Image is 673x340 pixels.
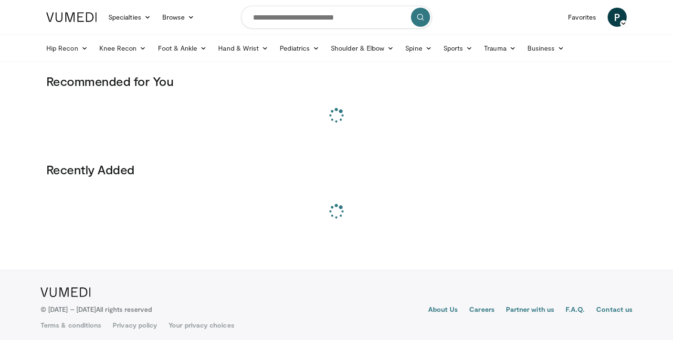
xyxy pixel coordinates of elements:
a: F.A.Q. [566,305,585,316]
a: Trauma [478,39,522,58]
a: Contact us [596,305,632,316]
a: Hand & Wrist [212,39,274,58]
input: Search topics, interventions [241,6,432,29]
img: VuMedi Logo [41,287,91,297]
a: Terms & conditions [41,320,101,330]
a: Browse [157,8,200,27]
a: P [608,8,627,27]
a: Privacy policy [113,320,157,330]
a: Pediatrics [274,39,325,58]
a: Hip Recon [41,39,94,58]
h3: Recommended for You [46,74,627,89]
img: VuMedi Logo [46,12,97,22]
a: Specialties [103,8,157,27]
a: Careers [469,305,494,316]
a: Spine [400,39,437,58]
a: Sports [438,39,479,58]
a: Foot & Ankle [152,39,213,58]
a: Business [522,39,570,58]
span: All rights reserved [96,305,152,313]
a: About Us [428,305,458,316]
a: Favorites [562,8,602,27]
h3: Recently Added [46,162,627,177]
a: Knee Recon [94,39,152,58]
a: Shoulder & Elbow [325,39,400,58]
a: Your privacy choices [168,320,234,330]
p: © [DATE] – [DATE] [41,305,152,314]
a: Partner with us [506,305,554,316]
